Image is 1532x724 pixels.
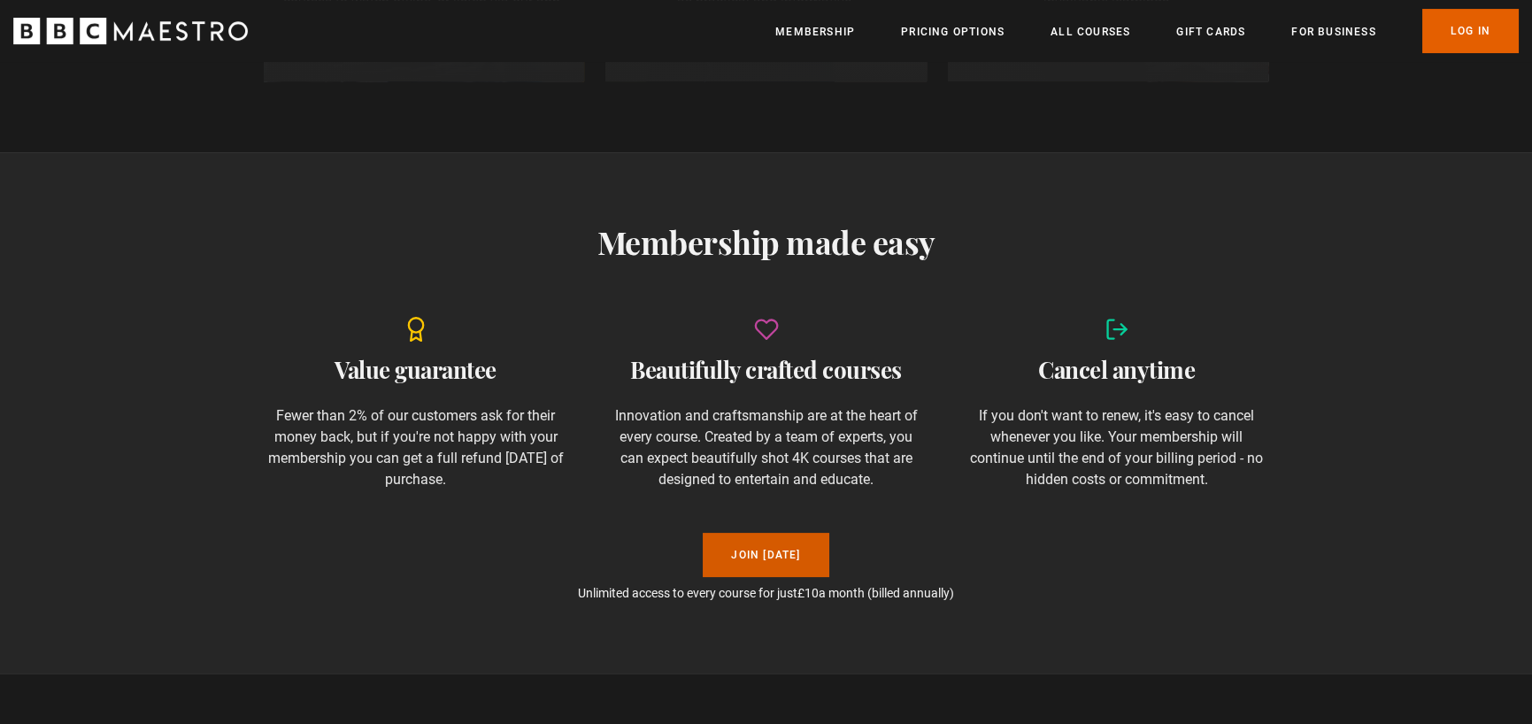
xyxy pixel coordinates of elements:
[1051,23,1130,41] a: All Courses
[965,405,1269,490] p: If you don't want to renew, it's easy to cancel whenever you like. Your membership will continue ...
[264,405,568,490] p: Fewer than 2% of our customers ask for their money back, but if you're not happy with your member...
[264,223,1269,260] h2: Membership made easy
[775,9,1519,53] nav: Primary
[1176,23,1245,41] a: Gift Cards
[614,356,919,384] h2: Beautifully crafted courses
[901,23,1005,41] a: Pricing Options
[614,405,919,490] p: Innovation and craftsmanship are at the heart of every course. Created by a team of experts, you ...
[264,584,1269,603] p: Unlimited access to every course for just a month (billed annually)
[797,586,819,600] span: £10
[775,23,855,41] a: Membership
[703,533,828,577] a: Join [DATE]
[1422,9,1519,53] a: Log In
[1291,23,1375,41] a: For business
[13,18,248,44] svg: BBC Maestro
[264,356,568,384] h2: Value guarantee
[965,356,1269,384] h2: Cancel anytime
